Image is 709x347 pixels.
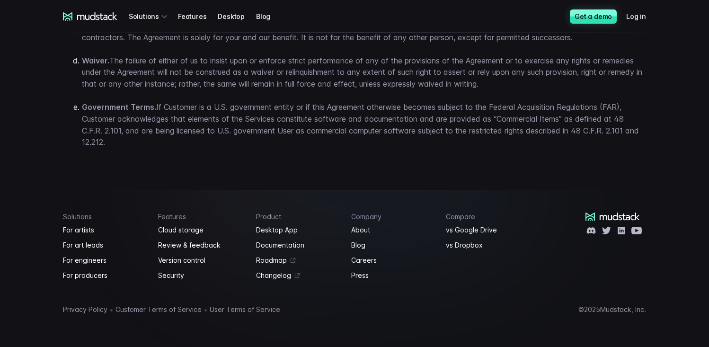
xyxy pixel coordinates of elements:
a: Log in [626,8,657,25]
p: The failure of either of us to insist upon or enforce strict performance of any of the provisions... [82,55,646,90]
a: Desktop App [256,224,340,236]
a: Customer Terms of Service [115,304,202,315]
a: Cloud storage [158,224,245,236]
a: Changelog [256,270,340,281]
a: vs Google Drive [446,224,530,236]
a: Security [158,270,245,281]
strong: Government Terms. [82,102,156,112]
p: If Customer is a U.S. government entity or if this Agreement otherwise becomes subject to the Fed... [82,101,646,148]
span: • [109,305,114,314]
h4: Features [158,213,245,221]
div: © 2025 Mudstack, Inc. [578,306,646,313]
a: Roadmap [256,255,340,266]
h4: Company [351,213,435,221]
strong: Waiver. [82,56,109,65]
div: Solutions [129,8,170,25]
h4: Product [256,213,340,221]
a: About [351,224,435,236]
a: mudstack logo [63,12,117,21]
a: User Terms of Service [210,304,280,315]
a: For engineers [63,255,147,266]
a: Features [178,8,218,25]
a: For artists [63,224,147,236]
h4: Solutions [63,213,147,221]
a: Press [351,270,435,281]
a: Version control [158,255,245,266]
a: Privacy Policy [63,304,107,315]
a: Blog [351,240,435,251]
a: For producers [63,270,147,281]
a: vs Dropbox [446,240,530,251]
a: Blog [256,8,282,25]
a: mudstack logo [585,213,640,221]
h4: Compare [446,213,530,221]
a: Get a demo [570,9,617,24]
a: Review & feedback [158,240,245,251]
a: Careers [351,255,435,266]
span: • [204,305,208,314]
a: For art leads [63,240,147,251]
a: Documentation [256,240,340,251]
a: Desktop [218,8,256,25]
